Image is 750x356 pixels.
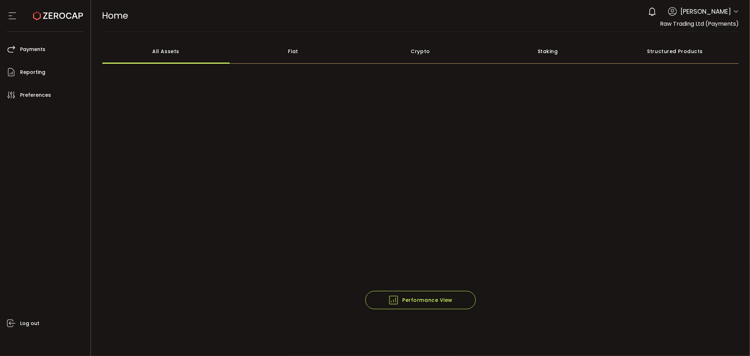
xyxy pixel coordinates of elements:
span: Payments [20,44,45,55]
span: Log out [20,318,39,329]
div: Fiat [230,39,357,64]
div: Crypto [357,39,484,64]
div: Staking [484,39,611,64]
button: Performance View [365,291,476,309]
span: [PERSON_NAME] [680,7,731,16]
span: Reporting [20,67,45,77]
span: Performance View [388,295,453,305]
div: Structured Products [611,39,739,64]
span: Preferences [20,90,51,100]
span: Raw Trading Ltd (Payments) [660,20,739,28]
iframe: Chat Widget [715,322,750,356]
div: All Assets [102,39,230,64]
span: Home [102,9,128,22]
